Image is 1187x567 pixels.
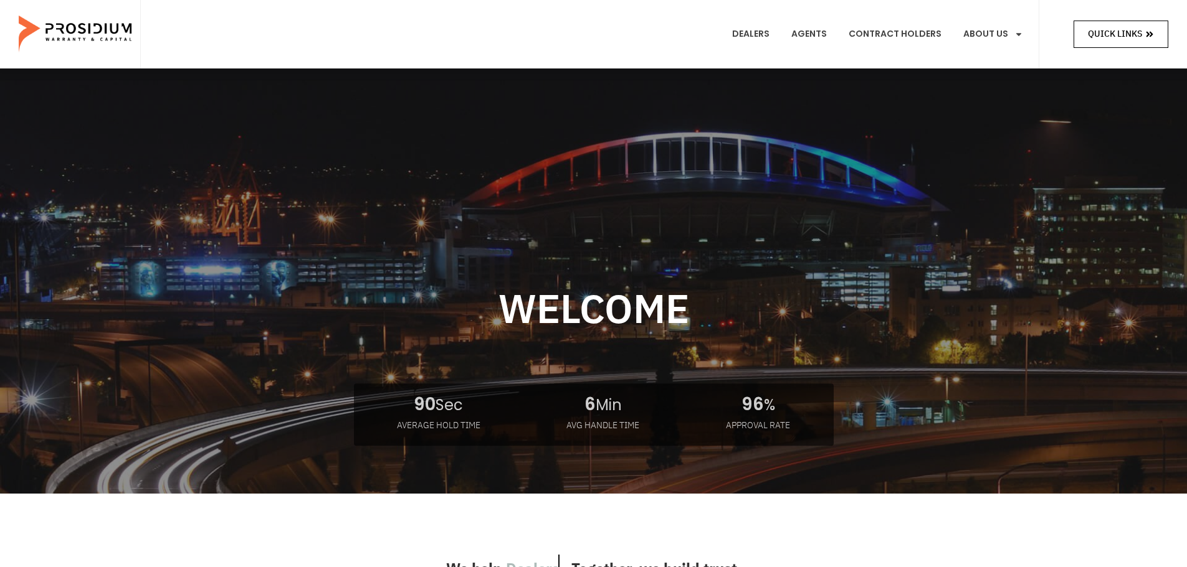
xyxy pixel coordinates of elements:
a: Quick Links [1074,21,1168,47]
a: Dealers [723,11,779,57]
nav: Menu [723,11,1032,57]
a: Contract Holders [839,11,951,57]
a: About Us [954,11,1032,57]
a: Agents [782,11,836,57]
span: Quick Links [1088,26,1142,42]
